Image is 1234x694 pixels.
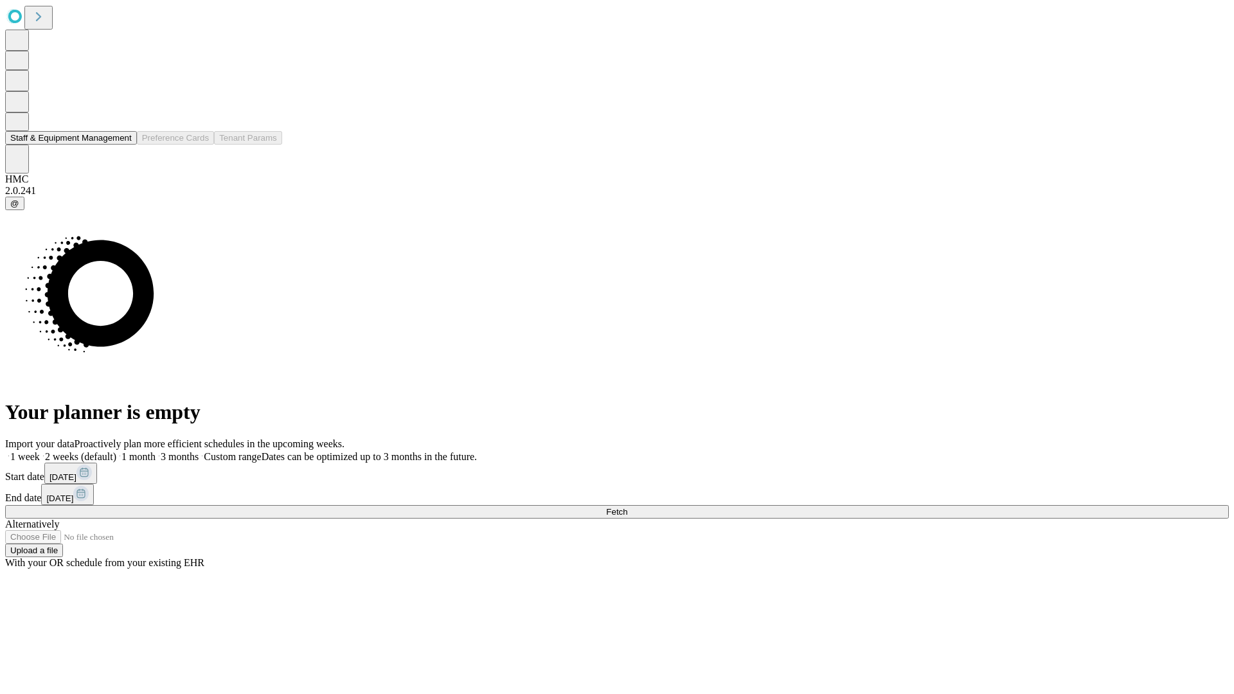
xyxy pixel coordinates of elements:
button: Upload a file [5,544,63,557]
button: Preference Cards [137,131,214,145]
span: 2 weeks (default) [45,451,116,462]
span: With your OR schedule from your existing EHR [5,557,204,568]
button: [DATE] [41,484,94,505]
div: End date [5,484,1229,505]
span: Custom range [204,451,261,462]
button: Tenant Params [214,131,282,145]
h1: Your planner is empty [5,400,1229,424]
span: @ [10,199,19,208]
div: 2.0.241 [5,185,1229,197]
span: Import your data [5,438,75,449]
span: Alternatively [5,519,59,529]
span: 1 week [10,451,40,462]
button: @ [5,197,24,210]
span: Fetch [606,507,627,517]
div: HMC [5,173,1229,185]
button: Staff & Equipment Management [5,131,137,145]
button: Fetch [5,505,1229,519]
span: Dates can be optimized up to 3 months in the future. [262,451,477,462]
span: [DATE] [46,494,73,503]
span: [DATE] [49,472,76,482]
button: [DATE] [44,463,97,484]
span: 1 month [121,451,156,462]
div: Start date [5,463,1229,484]
span: 3 months [161,451,199,462]
span: Proactively plan more efficient schedules in the upcoming weeks. [75,438,344,449]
